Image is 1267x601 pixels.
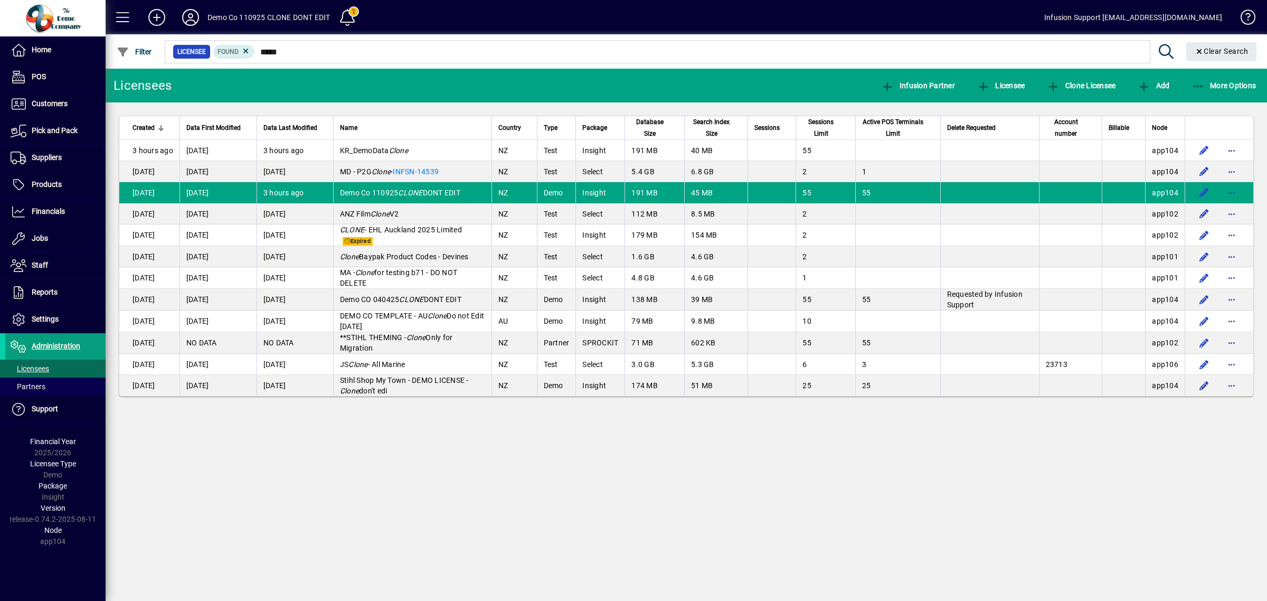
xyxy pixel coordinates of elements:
[498,122,521,134] span: Country
[537,246,576,267] td: Test
[491,161,537,182] td: NZ
[5,118,106,144] a: Pick and Pack
[796,182,855,203] td: 55
[537,289,576,311] td: Demo
[1195,47,1249,55] span: Clear Search
[947,122,996,134] span: Delete Requested
[340,122,485,134] div: Name
[491,311,537,332] td: AU
[371,210,390,218] em: Clone
[1152,360,1178,369] span: app106.prod.infusionbusinesssoftware.com
[257,224,333,246] td: [DATE]
[537,375,576,396] td: Demo
[340,210,399,218] span: ANZ Film V2
[179,246,257,267] td: [DATE]
[1196,205,1213,222] button: Edit
[11,382,45,391] span: Partners
[1152,122,1167,134] span: Node
[133,122,173,134] div: Created
[32,99,68,108] span: Customers
[114,77,172,94] div: Licensees
[389,146,408,155] em: Clone
[855,182,940,203] td: 55
[340,295,461,304] span: Demo CO 040425 DONT EDIT
[1152,381,1178,390] span: app104.prod.infusionbusinesssoftware.com
[117,48,152,56] span: Filter
[537,354,576,375] td: Test
[398,189,422,197] em: CLONE
[575,224,625,246] td: Insight
[1223,377,1240,394] button: More options
[684,203,748,224] td: 8.5 MB
[625,246,684,267] td: 1.6 GB
[575,332,625,354] td: SPROCKIT
[179,267,257,289] td: [DATE]
[257,161,333,182] td: [DATE]
[343,237,373,246] span: Expired
[32,342,80,350] span: Administration
[684,332,748,354] td: 602 KB
[862,116,924,139] span: Active POS Terminals Limit
[119,140,179,161] td: 3 hours ago
[537,140,576,161] td: Test
[491,246,537,267] td: NZ
[1138,81,1169,90] span: Add
[575,267,625,289] td: Select
[491,182,537,203] td: NZ
[1223,269,1240,286] button: More options
[1223,356,1240,373] button: More options
[32,261,48,269] span: Staff
[5,199,106,225] a: Financials
[684,267,748,289] td: 4.6 GB
[631,116,668,139] span: Database Size
[1223,291,1240,308] button: More options
[179,203,257,224] td: [DATE]
[140,8,174,27] button: Add
[340,360,405,369] span: JS - All Marine
[5,226,106,252] a: Jobs
[684,354,748,375] td: 5.3 GB
[491,203,537,224] td: NZ
[39,482,67,490] span: Package
[625,203,684,224] td: 112 MB
[855,332,940,354] td: 55
[491,332,537,354] td: NZ
[340,146,408,155] span: KR_DemoData
[340,387,359,395] em: Clone
[796,267,855,289] td: 1
[5,360,106,378] a: Licensees
[1196,313,1213,330] button: Edit
[691,116,741,139] div: Search Index Size
[340,189,460,197] span: Demo Co 110925 DONT EDIT
[406,333,426,342] em: Clone
[625,161,684,182] td: 5.4 GB
[32,72,46,81] span: POS
[1046,116,1096,139] div: Account number
[1223,205,1240,222] button: More options
[207,9,330,26] div: Demo Co 110925 CLONE DONT EDIT
[684,289,748,311] td: 39 MB
[119,311,179,332] td: [DATE]
[582,122,618,134] div: Package
[355,268,374,277] em: Clone
[5,172,106,198] a: Products
[498,122,531,134] div: Country
[1223,313,1240,330] button: More options
[5,252,106,279] a: Staff
[1044,9,1222,26] div: Infusion Support [EMAIL_ADDRESS][DOMAIN_NAME]
[5,279,106,306] a: Reports
[119,375,179,396] td: [DATE]
[754,122,789,134] div: Sessions
[796,332,855,354] td: 55
[1186,42,1257,61] button: Clear
[32,126,78,135] span: Pick and Pack
[257,354,333,375] td: [DATE]
[263,122,317,134] span: Data Last Modified
[625,289,684,311] td: 138 MB
[975,76,1028,95] button: Licensee
[796,289,855,311] td: 55
[257,375,333,396] td: [DATE]
[340,376,469,395] span: Stihl Shop My Town - DEMO LICENSE - don't edi
[625,332,684,354] td: 71 MB
[1152,339,1178,347] span: app102.prod.infusionbusinesssoftware.com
